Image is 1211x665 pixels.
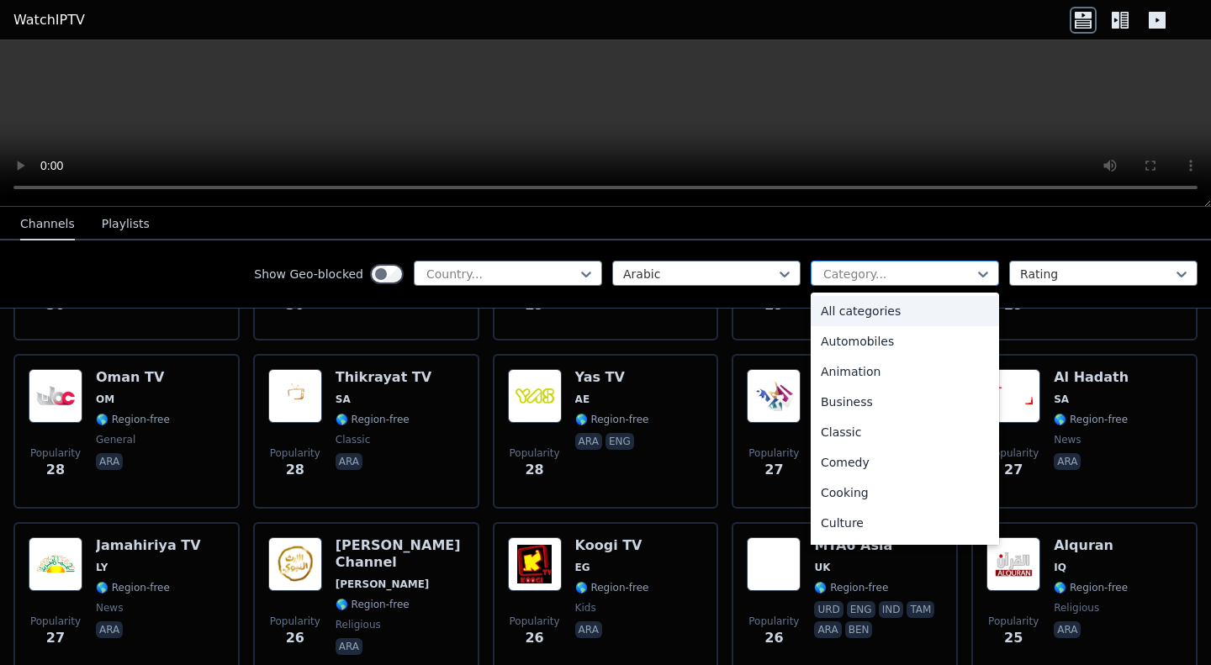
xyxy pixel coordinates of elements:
[96,369,170,386] h6: Oman TV
[811,296,999,326] div: All categories
[811,387,999,417] div: Business
[575,561,590,574] span: EG
[811,508,999,538] div: Culture
[336,453,362,470] p: ara
[30,446,81,460] span: Popularity
[96,453,123,470] p: ara
[575,537,649,554] h6: Koogi TV
[814,621,841,638] p: ara
[525,460,543,480] span: 28
[96,621,123,638] p: ara
[1054,601,1099,615] span: religious
[575,369,649,386] h6: Yas TV
[764,628,783,648] span: 26
[1004,628,1023,648] span: 25
[96,433,135,446] span: general
[1054,561,1066,574] span: IQ
[96,413,170,426] span: 🌎 Region-free
[1054,369,1129,386] h6: Al Hadath
[96,393,114,406] span: OM
[13,10,85,30] a: WatchIPTV
[748,615,799,628] span: Popularity
[508,369,562,423] img: Yas TV
[270,615,320,628] span: Popularity
[29,537,82,591] img: Jamahiriya TV
[811,447,999,478] div: Comedy
[336,413,410,426] span: 🌎 Region-free
[575,621,602,638] p: ara
[1054,621,1081,638] p: ara
[102,208,150,240] button: Playlists
[988,446,1039,460] span: Popularity
[811,417,999,447] div: Classic
[96,561,108,574] span: LY
[508,537,562,591] img: Koogi TV
[811,538,999,568] div: Documentary
[270,446,320,460] span: Popularity
[29,369,82,423] img: Oman TV
[879,601,904,618] p: ind
[747,369,801,423] img: Al Araby TV 2
[814,601,843,618] p: urd
[811,326,999,356] div: Automobiles
[96,537,201,554] h6: Jamahiriya TV
[986,537,1040,591] img: Alquran
[605,433,634,450] p: eng
[510,615,560,628] span: Popularity
[748,446,799,460] span: Popularity
[336,618,381,631] span: religious
[747,537,801,591] img: MTA6 Asia
[845,621,873,638] p: ben
[336,598,410,611] span: 🌎 Region-free
[575,581,649,594] span: 🌎 Region-free
[525,628,543,648] span: 26
[286,460,304,480] span: 28
[986,369,1040,423] img: Al Hadath
[1054,453,1081,470] p: ara
[46,460,65,480] span: 28
[286,628,304,648] span: 26
[20,208,75,240] button: Channels
[254,266,363,282] label: Show Geo-blocked
[1054,537,1128,554] h6: Alquran
[336,393,351,406] span: SA
[336,638,362,655] p: ara
[30,615,81,628] span: Popularity
[907,601,934,618] p: tam
[575,433,602,450] p: ara
[814,561,830,574] span: UK
[96,581,170,594] span: 🌎 Region-free
[814,581,888,594] span: 🌎 Region-free
[811,356,999,387] div: Animation
[1054,393,1069,406] span: SA
[96,601,123,615] span: news
[1054,413,1128,426] span: 🌎 Region-free
[847,601,875,618] p: eng
[988,615,1039,628] span: Popularity
[575,601,596,615] span: kids
[510,446,560,460] span: Popularity
[575,413,649,426] span: 🌎 Region-free
[336,537,464,571] h6: [PERSON_NAME] Channel
[1054,433,1081,446] span: news
[764,460,783,480] span: 27
[336,578,430,591] span: [PERSON_NAME]
[1054,581,1128,594] span: 🌎 Region-free
[336,433,371,446] span: classic
[268,369,322,423] img: Thikrayat TV
[814,537,943,554] h6: MTA6 Asia
[575,393,590,406] span: AE
[268,537,322,591] img: Alerth Alnabawi Channel
[811,478,999,508] div: Cooking
[46,628,65,648] span: 27
[336,369,431,386] h6: Thikrayat TV
[1004,460,1023,480] span: 27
